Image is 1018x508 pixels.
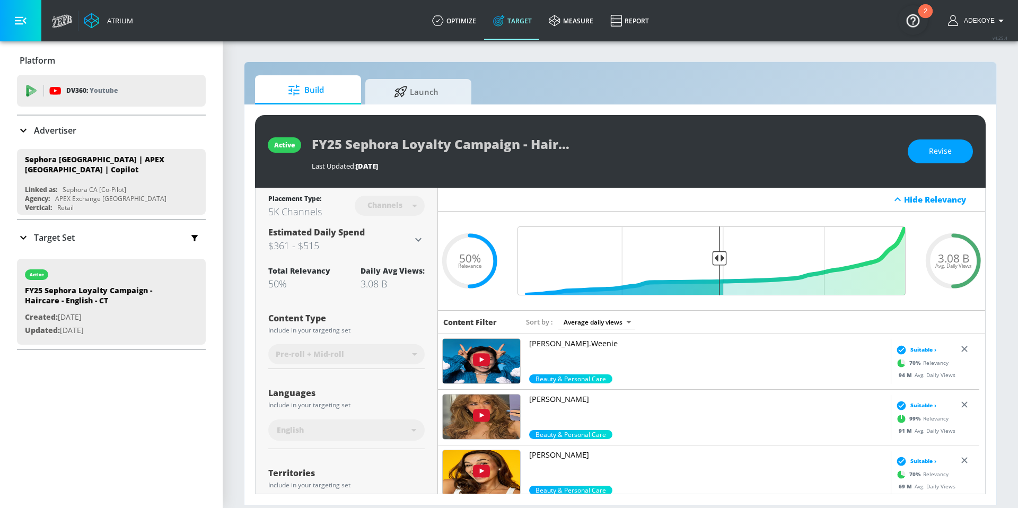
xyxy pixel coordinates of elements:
[904,194,979,205] div: Hide Relevancy
[66,85,118,97] p: DV360:
[25,312,58,322] span: Created:
[529,374,612,383] div: 70.0%
[443,450,520,495] img: UUVAbWl3d3XuHY28wU9DoDpA
[268,482,425,488] div: Include in your targeting set
[512,226,911,295] input: Final Threshold
[268,194,322,205] div: Placement Type:
[20,55,55,66] p: Platform
[268,419,425,441] div: English
[63,185,126,194] div: Sephora CA [Co-Pilot]
[25,325,60,335] span: Updated:
[529,374,612,383] span: Beauty & Personal Care
[910,401,936,409] span: Suitable ›
[529,394,887,405] p: [PERSON_NAME]
[929,145,952,158] span: Revise
[540,2,602,40] a: measure
[268,314,425,322] div: Content Type
[17,259,206,345] div: activeFY25 Sephora Loyalty Campaign - Haircare - English - CTCreated:[DATE]Updated:[DATE]
[893,410,949,426] div: Relevancy
[935,264,972,269] span: Avg. Daily Views
[909,415,923,423] span: 99 %
[909,359,923,367] span: 70 %
[529,486,612,495] div: 70.0%
[899,482,915,489] span: 69 M
[17,46,206,75] div: Platform
[893,482,955,490] div: Avg. Daily Views
[893,400,936,410] div: Suitable ›
[898,5,928,35] button: Open Resource Center, 2 new notifications
[529,486,612,495] span: Beauty & Personal Care
[17,116,206,145] div: Advertiser
[529,394,887,430] a: [PERSON_NAME]
[268,389,425,397] div: Languages
[893,371,955,379] div: Avg. Daily Views
[268,205,322,218] div: 5K Channels
[376,79,457,104] span: Launch
[55,194,166,203] div: APEX Exchange [GEOGRAPHIC_DATA]
[948,14,1007,27] button: Adekoye
[529,450,887,486] a: [PERSON_NAME]
[424,2,485,40] a: optimize
[90,85,118,96] p: Youtube
[30,272,44,277] div: active
[362,200,408,209] div: Channels
[529,338,887,349] p: [PERSON_NAME].Weenie
[276,349,344,360] span: Pre-roll + Mid-roll
[268,402,425,408] div: Include in your targeting set
[908,139,973,163] button: Revise
[899,426,915,434] span: 91 M
[25,185,57,194] div: Linked as:
[893,426,955,434] div: Avg. Daily Views
[266,77,346,103] span: Build
[57,203,74,212] div: Retail
[893,466,949,482] div: Relevancy
[459,252,481,264] span: 50%
[443,317,497,327] h6: Content Filter
[268,469,425,477] div: Territories
[526,317,553,327] span: Sort by
[25,311,173,324] p: [DATE]
[910,457,936,465] span: Suitable ›
[893,344,936,355] div: Suitable ›
[277,425,304,435] span: English
[25,154,188,174] div: Sephora [GEOGRAPHIC_DATA] | APEX [GEOGRAPHIC_DATA] | Copilot
[17,220,206,255] div: Target Set
[312,161,897,171] div: Last Updated:
[268,226,365,238] span: Estimated Daily Spend
[529,430,612,439] div: 99.0%
[910,346,936,354] span: Suitable ›
[938,252,969,264] span: 3.08 B
[268,226,425,253] div: Estimated Daily Spend$361 - $515
[993,35,1007,41] span: v 4.25.4
[602,2,657,40] a: Report
[924,11,927,25] div: 2
[17,75,206,107] div: DV360: Youtube
[17,149,206,215] div: Sephora [GEOGRAPHIC_DATA] | APEX [GEOGRAPHIC_DATA] | CopilotLinked as:Sephora CA [Co-Pilot]Agency...
[899,371,915,378] span: 94 M
[361,266,425,276] div: Daily Avg Views:
[438,188,985,212] div: Hide Relevancy
[558,315,635,329] div: Average daily views
[25,285,173,311] div: FY25 Sephora Loyalty Campaign - Haircare - English - CT
[443,339,520,383] img: UUWc8CackfCo4q46FpEWBcPg
[25,324,173,337] p: [DATE]
[34,232,75,243] p: Target Set
[458,264,481,269] span: Relevance
[893,355,949,371] div: Relevancy
[268,327,425,334] div: Include in your targeting set
[268,238,412,253] h3: $361 - $515
[356,161,378,171] span: [DATE]
[443,395,520,439] img: UUKX8qlNu2v4m0bCkhd7jicA
[485,2,540,40] a: Target
[84,13,133,29] a: Atrium
[960,17,995,24] span: login as: adekoye.oladapo@zefr.com
[529,430,612,439] span: Beauty & Personal Care
[25,194,50,203] div: Agency:
[909,470,923,478] span: 70 %
[529,338,887,374] a: [PERSON_NAME].Weenie
[25,203,52,212] div: Vertical:
[34,125,76,136] p: Advertiser
[268,266,330,276] div: Total Relevancy
[268,277,330,290] div: 50%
